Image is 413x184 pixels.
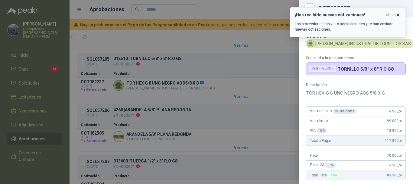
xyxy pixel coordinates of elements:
[295,12,384,18] h3: ¡Has recibido nuevas cotizaciones!
[310,128,327,133] span: IVA
[310,163,336,168] span: Flete IVA
[333,109,356,114] div: x 20 Unidades
[326,163,336,168] div: 19 %
[398,174,402,177] span: ,00
[398,129,402,132] span: ,00
[386,12,396,18] span: ahora
[310,119,327,123] span: Valor bruto
[317,128,327,133] div: 19 %
[387,163,402,167] span: 13.300
[385,139,402,143] span: 117.810
[306,89,406,97] p: TOR HEX G 8 UNC NEGRO AO8 5/8 X 8
[310,139,331,143] span: Total a Pagar
[328,172,340,179] div: Flex
[398,154,402,157] span: ,00
[306,55,406,60] p: Solicitud a la que pertenece
[306,82,406,87] p: Descripción
[387,119,402,123] span: 99.000
[309,65,337,72] div: SOL057205
[398,139,402,142] span: ,00
[318,5,406,12] div: COT182237
[310,153,318,158] span: Flete
[310,109,356,114] span: Valor unitario
[306,5,313,12] button: Close
[295,21,401,32] p: Los proveedores han visto tus solicitudes y te han enviado nuevas cotizaciones.
[387,153,402,158] span: 70.000
[398,110,402,113] span: ,00
[387,173,402,177] span: 83.300
[398,164,402,167] span: ,00
[389,109,402,113] span: 4.950
[338,66,394,72] p: TORNILLO 5/8" x 8" R.O G8
[310,172,341,179] span: Total Flete
[398,119,402,123] span: ,00
[387,129,402,133] span: 18.810
[290,7,406,37] button: ¡Has recibido nuevas cotizaciones!ahora Los proveedores han visto tus solicitudes y te han enviad...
